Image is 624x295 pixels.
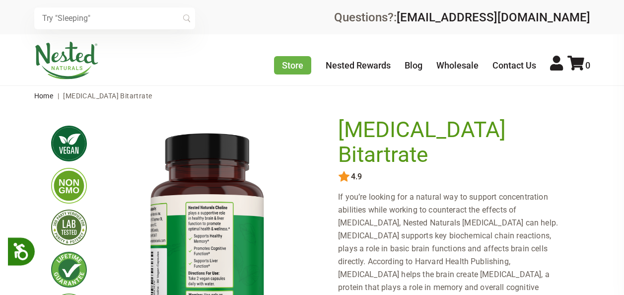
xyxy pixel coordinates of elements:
a: Store [274,56,311,74]
span: 4.9 [350,172,362,181]
img: star.svg [338,171,350,183]
h1: [MEDICAL_DATA] Bitartrate [338,118,568,167]
img: vegan [51,126,87,161]
a: [EMAIL_ADDRESS][DOMAIN_NAME] [397,10,590,24]
span: | [55,92,62,100]
a: Home [34,92,54,100]
a: Nested Rewards [326,60,391,71]
a: 0 [567,60,590,71]
span: 0 [585,60,590,71]
input: Try "Sleeping" [34,7,195,29]
a: Wholesale [436,60,479,71]
img: lifetimeguarantee [51,252,87,288]
img: Nested Naturals [34,42,99,79]
img: gmofree [51,168,87,204]
a: Contact Us [492,60,536,71]
img: thirdpartytested [51,210,87,245]
a: Blog [405,60,422,71]
nav: breadcrumbs [34,86,590,106]
span: [MEDICAL_DATA] Bitartrate [63,92,152,100]
div: Questions?: [334,11,590,23]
